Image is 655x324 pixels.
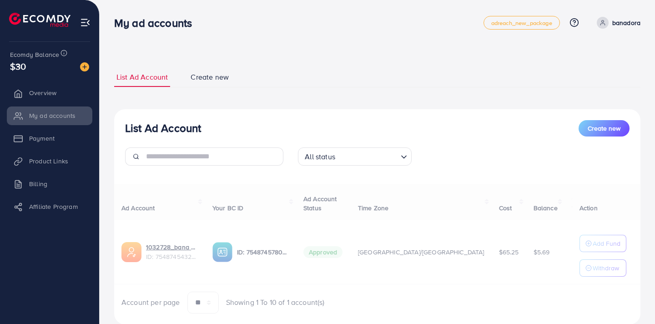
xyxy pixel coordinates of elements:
[298,147,412,166] div: Search for option
[116,72,168,82] span: List Ad Account
[191,72,229,82] span: Create new
[303,150,337,163] span: All status
[491,20,552,26] span: adreach_new_package
[10,60,26,73] span: $30
[579,120,630,137] button: Create new
[588,124,620,133] span: Create new
[9,13,71,27] img: logo
[114,16,199,30] h3: My ad accounts
[125,121,201,135] h3: List Ad Account
[80,62,89,71] img: image
[593,17,640,29] a: banadora
[484,16,560,30] a: adreach_new_package
[80,17,91,28] img: menu
[10,50,59,59] span: Ecomdy Balance
[612,17,640,28] p: banadora
[338,148,397,163] input: Search for option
